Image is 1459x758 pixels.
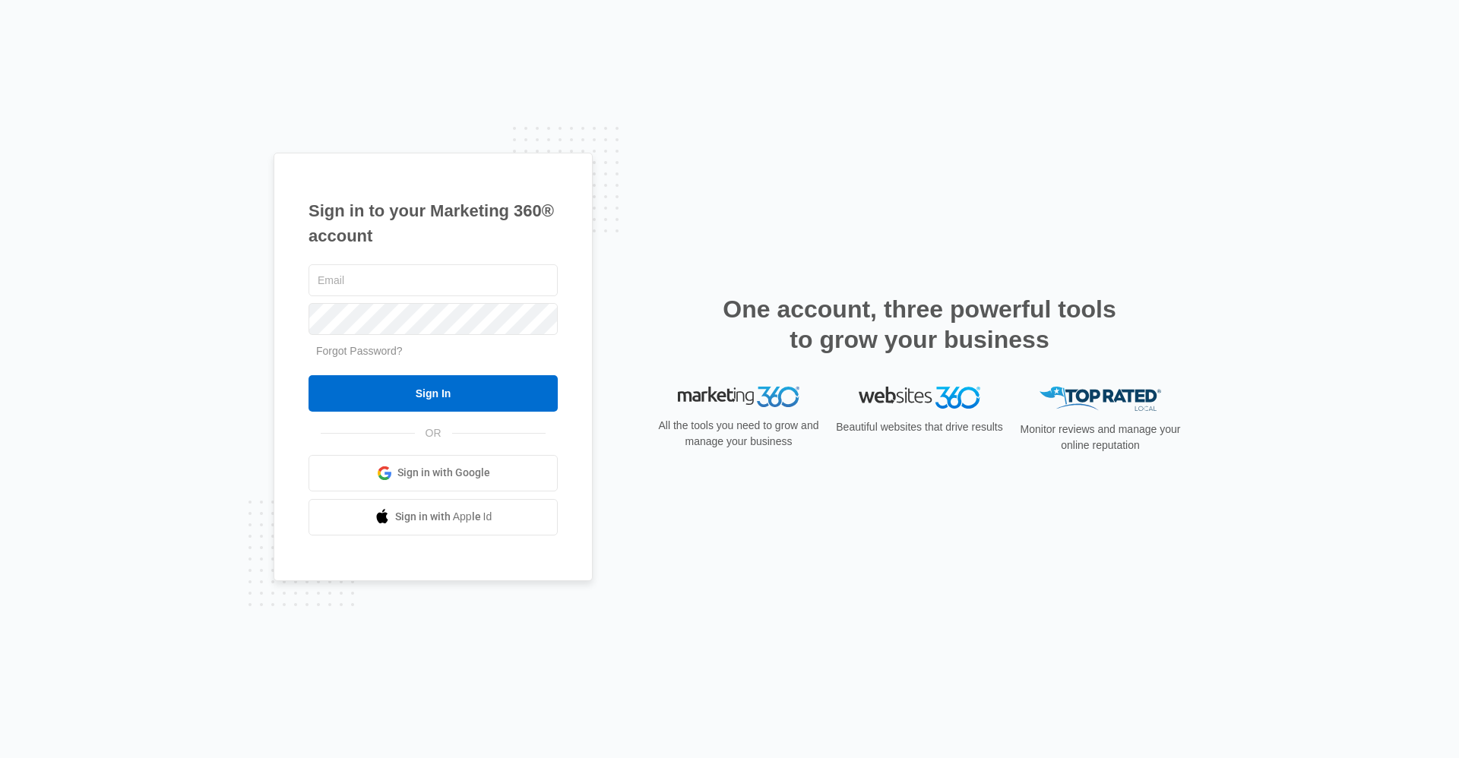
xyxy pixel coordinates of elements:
[1040,387,1161,412] img: Top Rated Local
[309,499,558,535] a: Sign in with Apple Id
[1015,422,1185,453] p: Monitor reviews and manage your online reputation
[395,509,492,525] span: Sign in with Apple Id
[309,198,558,248] h1: Sign in to your Marketing 360® account
[718,294,1121,355] h2: One account, three powerful tools to grow your business
[859,387,980,409] img: Websites 360
[397,465,490,481] span: Sign in with Google
[678,387,799,408] img: Marketing 360
[309,375,558,412] input: Sign In
[415,425,452,441] span: OR
[654,418,824,450] p: All the tools you need to grow and manage your business
[309,264,558,296] input: Email
[316,345,403,357] a: Forgot Password?
[834,419,1005,435] p: Beautiful websites that drive results
[309,455,558,491] a: Sign in with Google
